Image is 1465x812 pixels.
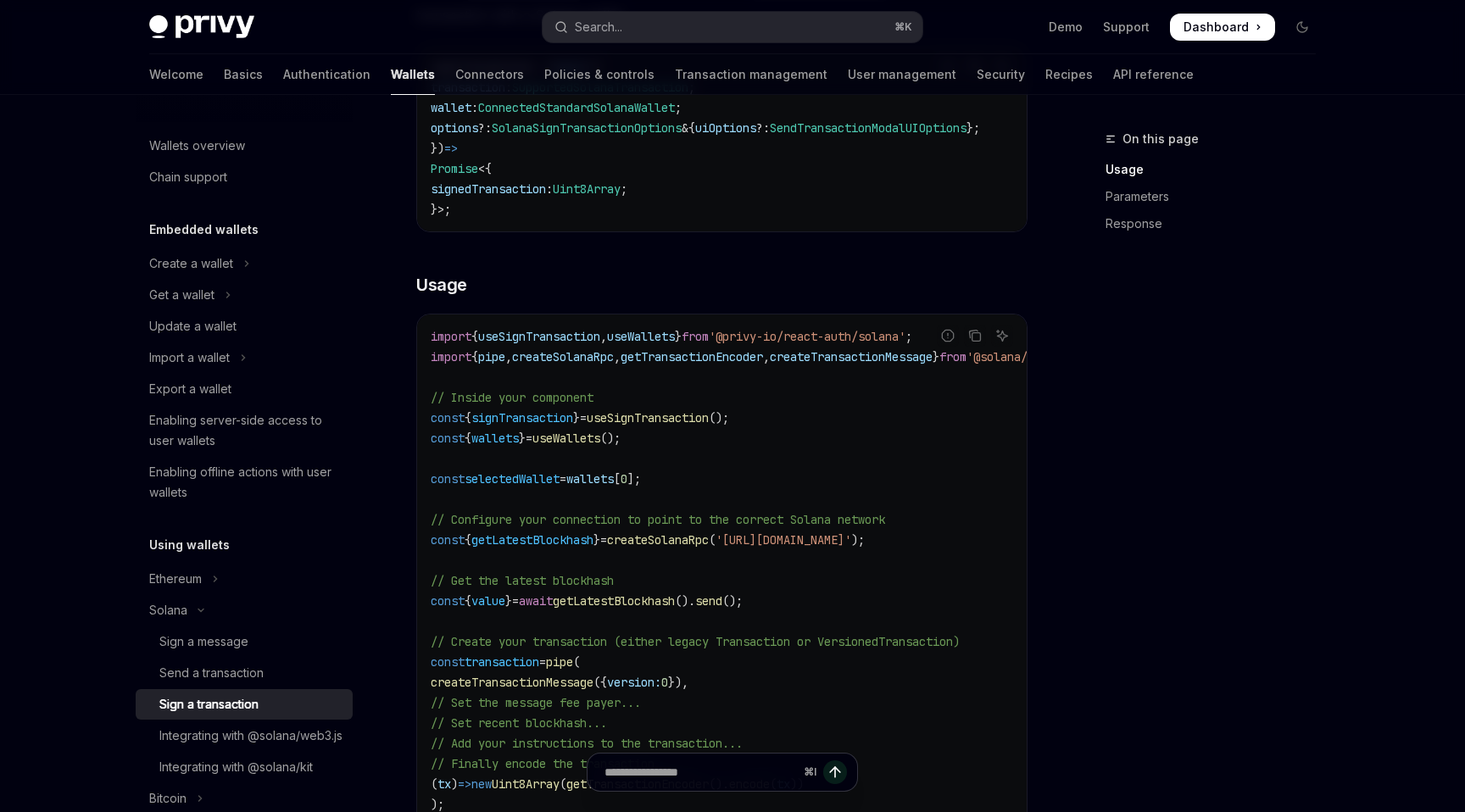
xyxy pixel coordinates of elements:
[519,593,553,609] span: await
[431,141,444,156] span: })
[964,325,986,347] button: Copy the contents from the code block
[553,593,675,609] span: getLatestBlockhash
[391,54,435,95] a: Wallets
[431,654,465,670] span: const
[471,532,593,548] span: getLatestBlockhash
[444,141,458,156] span: =>
[431,390,593,405] span: // Inside your component
[478,100,675,115] span: ConnectedStandardSolanaWallet
[478,329,600,344] span: useSignTransaction
[607,532,709,548] span: createSolanaRpc
[600,431,621,446] span: ();
[991,325,1013,347] button: Ask AI
[431,675,593,690] span: createTransactionMessage
[431,329,471,344] span: import
[471,100,478,115] span: :
[136,720,353,751] a: Integrating with @solana/web3.js
[416,273,467,297] span: Usage
[1045,54,1093,95] a: Recipes
[966,349,1055,364] span: '@solana/kit'
[1049,19,1083,36] a: Demo
[149,462,343,503] div: Enabling offline actions with user wallets
[543,12,922,42] button: Open search
[149,535,230,555] h5: Using wallets
[478,349,505,364] span: pipe
[136,280,353,310] button: Toggle Get a wallet section
[933,349,939,364] span: }
[505,593,512,609] span: }
[136,342,353,373] button: Toggle Import a wallet section
[1106,210,1329,237] a: Response
[465,654,539,670] span: transaction
[573,410,580,425] span: }
[770,120,966,136] span: SendTransactionModalUIOptions
[607,329,675,344] span: useWallets
[136,374,353,404] a: Export a wallet
[159,757,313,777] div: Integrating with @solana/kit
[587,410,709,425] span: useSignTransaction
[431,349,471,364] span: import
[695,120,756,136] span: uiOptions
[149,253,233,274] div: Create a wallet
[431,181,546,197] span: signedTransaction
[478,161,492,176] span: <{
[966,120,980,136] span: };
[136,311,353,342] a: Update a wallet
[905,329,912,344] span: ;
[675,593,695,609] span: ().
[159,663,264,683] div: Send a transaction
[471,593,505,609] span: value
[661,675,668,690] span: 0
[621,181,627,197] span: ;
[431,471,465,487] span: const
[614,471,621,487] span: [
[1113,54,1194,95] a: API reference
[539,654,546,670] span: =
[149,379,231,399] div: Export a wallet
[431,120,478,136] span: options
[512,349,614,364] span: createSolanaRpc
[604,754,797,791] input: Ask a question...
[471,410,573,425] span: signTransaction
[756,120,770,136] span: ?:
[1106,183,1329,210] a: Parameters
[532,431,600,446] span: useWallets
[600,329,607,344] span: ,
[431,512,885,527] span: // Configure your connection to point to the correct Solana network
[607,675,661,690] span: version:
[546,654,573,670] span: pipe
[136,626,353,657] a: Sign a message
[136,595,353,626] button: Toggle Solana section
[149,569,202,589] div: Ethereum
[136,162,353,192] a: Chain support
[149,600,187,620] div: Solana
[149,348,230,368] div: Import a wallet
[283,54,370,95] a: Authentication
[668,675,688,690] span: }),
[526,431,532,446] span: =
[544,54,655,95] a: Policies & controls
[709,532,716,548] span: (
[600,532,607,548] span: =
[823,760,847,784] button: Send message
[465,532,471,548] span: {
[431,431,465,446] span: const
[136,131,353,161] a: Wallets overview
[471,329,478,344] span: {
[478,120,492,136] span: ?:
[575,17,622,37] div: Search...
[512,593,519,609] span: =
[136,689,353,720] a: Sign a transaction
[1184,19,1249,36] span: Dashboard
[431,532,465,548] span: const
[431,202,451,217] span: }>;
[675,100,682,115] span: ;
[939,349,966,364] span: from
[431,161,478,176] span: Promise
[159,694,259,715] div: Sign a transaction
[431,593,465,609] span: const
[519,431,526,446] span: }
[149,167,227,187] div: Chain support
[136,752,353,782] a: Integrating with @solana/kit
[465,471,560,487] span: selectedWallet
